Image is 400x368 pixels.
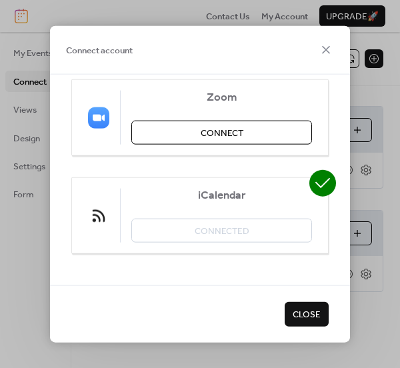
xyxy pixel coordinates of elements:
button: Close [285,302,329,326]
button: Connect [131,120,312,144]
span: Close [293,308,321,321]
span: iCalendar [131,189,312,203]
img: zoom [88,107,109,128]
span: Zoom [131,91,312,105]
span: Connect account [66,43,133,57]
img: ical [88,205,109,226]
span: Connect [201,126,243,139]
